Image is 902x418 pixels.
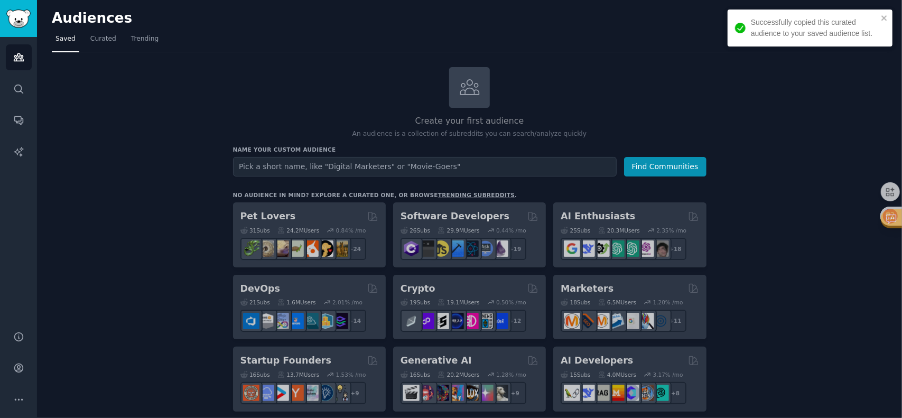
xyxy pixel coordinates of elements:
h2: Audiences [52,10,802,27]
h3: Name your custom audience [233,146,706,153]
a: Curated [87,31,120,52]
button: Find Communities [624,157,706,177]
a: Saved [52,31,79,52]
div: Successfully copied this curated audience to your saved audience list. [751,17,878,39]
div: No audience in mind? Explore a curated one, or browse . [233,191,517,199]
span: Trending [131,34,159,44]
a: trending subreddits [438,192,515,198]
span: Saved [55,34,76,44]
h2: Create your first audience [233,115,706,128]
button: close [881,14,888,22]
a: Trending [127,31,162,52]
img: GummySearch logo [6,10,31,28]
input: Pick a short name, like "Digital Marketers" or "Movie-Goers" [233,157,617,177]
span: Curated [90,34,116,44]
p: An audience is a collection of subreddits you can search/analyze quickly [233,129,706,139]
